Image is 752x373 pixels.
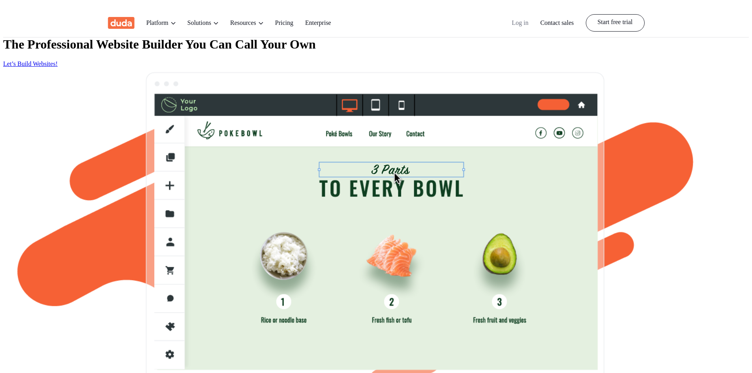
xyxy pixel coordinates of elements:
a: Resources [230,8,263,37]
a: Start free trial [586,14,645,32]
a: Let’s Build Websites! [3,60,58,67]
a: Log in [512,8,528,37]
a: Enterprise [305,8,331,37]
a: Solutions [188,8,218,37]
a: Pricing [275,8,293,37]
a: Platform [146,8,176,37]
a: Contact sales [540,8,574,37]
